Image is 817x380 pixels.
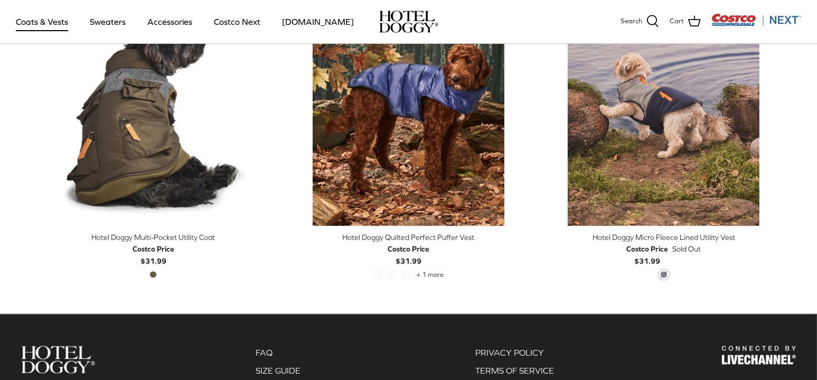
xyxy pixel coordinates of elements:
[475,348,544,357] a: PRIVACY POLICY
[388,243,429,265] b: $31.99
[289,231,528,243] div: Hotel Doggy Quilted Perfect Puffer Vest
[289,231,528,267] a: Hotel Doggy Quilted Perfect Puffer Vest Costco Price$31.99
[621,16,642,27] span: Search
[722,346,796,365] img: Hotel Doggy Costco Next
[80,4,135,40] a: Sweaters
[621,15,659,29] a: Search
[379,11,438,33] a: hoteldoggy.com hoteldoggycom
[670,16,684,27] span: Cart
[21,346,95,373] img: Hotel Doggy Costco Next
[711,13,801,26] img: Costco Next
[475,366,554,375] a: TERMS OF SERVICE
[711,20,801,28] a: Visit Costco Next
[416,271,444,279] span: + 1 more
[544,231,783,243] div: Hotel Doggy Micro Fleece Lined Utility Vest
[6,4,78,40] a: Coats & Vests
[544,231,783,267] a: Hotel Doggy Micro Fleece Lined Utility Vest Costco Price$31.99 Sold Out
[626,243,668,265] b: $31.99
[138,4,202,40] a: Accessories
[626,243,668,255] div: Costco Price
[204,4,270,40] a: Costco Next
[388,243,429,255] div: Costco Price
[273,4,363,40] a: [DOMAIN_NAME]
[379,11,438,33] img: hoteldoggycom
[670,15,701,29] a: Cart
[672,243,701,255] span: Sold Out
[133,243,174,265] b: $31.99
[256,366,300,375] a: SIZE GUIDE
[133,243,174,255] div: Costco Price
[34,231,273,267] a: Hotel Doggy Multi-Pocket Utility Coat Costco Price$31.99
[256,348,273,357] a: FAQ
[34,231,273,243] div: Hotel Doggy Multi-Pocket Utility Coat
